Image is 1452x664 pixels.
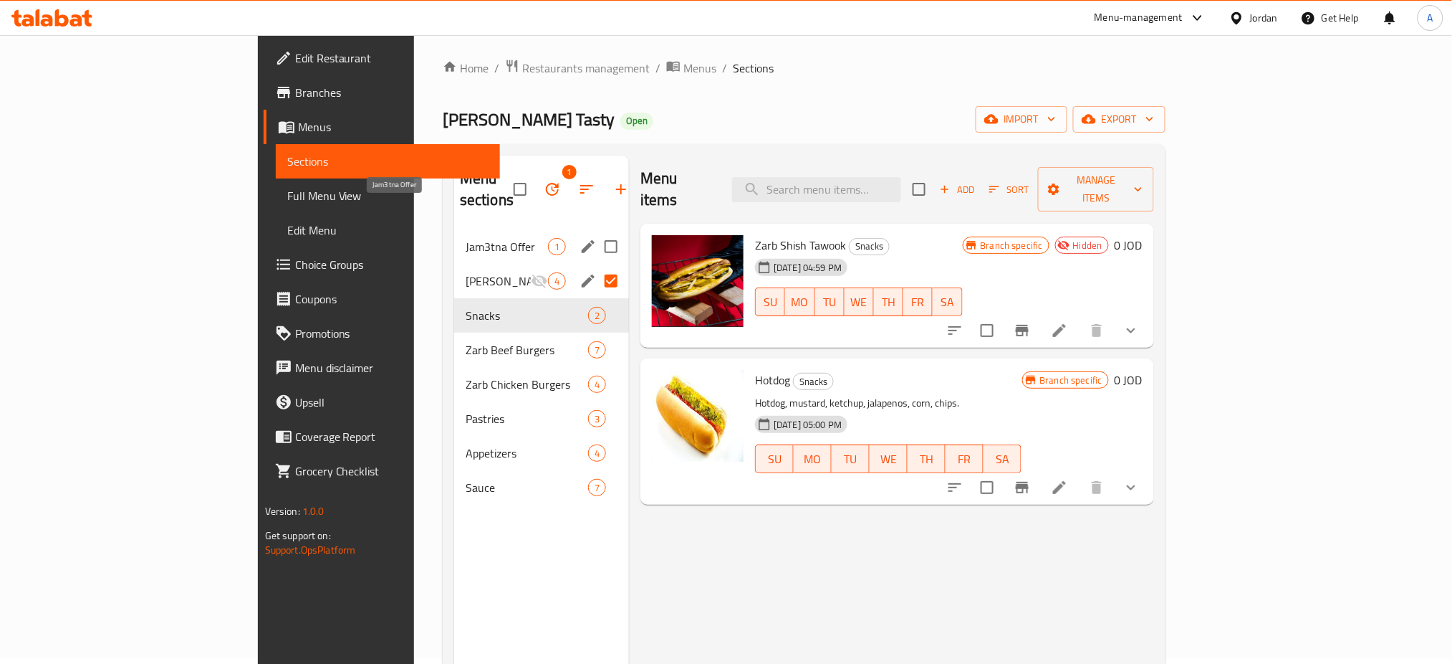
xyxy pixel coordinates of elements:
[980,179,1038,201] span: Sort items
[298,118,489,136] span: Menus
[454,229,629,264] div: Jam3tna Offer1edit
[946,445,984,473] button: FR
[1034,374,1108,387] span: Branch specific
[264,316,501,351] a: Promotions
[987,110,1056,128] span: import
[276,213,501,247] a: Edit Menu
[443,59,1165,77] nav: breadcrumb
[589,343,605,357] span: 7
[1085,110,1154,128] span: export
[938,181,976,198] span: Add
[880,292,898,313] span: TH
[683,60,716,77] span: Menus
[733,60,774,77] span: Sections
[755,288,785,316] button: SU
[466,479,588,496] span: Sauce
[761,292,779,313] span: SU
[505,174,535,204] span: Select all sections
[989,449,1016,470] span: SA
[443,103,615,136] span: [PERSON_NAME] Tasty
[666,59,716,77] a: Menus
[984,445,1021,473] button: SA
[850,292,868,313] span: WE
[768,261,847,275] span: [DATE] 04:59 PM
[768,418,847,432] span: [DATE] 05:00 PM
[972,316,1002,346] span: Select to update
[295,290,489,308] span: Coupons
[655,60,660,77] li: /
[874,288,903,316] button: TH
[1115,370,1143,390] h6: 0 JOD
[454,470,629,505] div: Sauce7
[295,84,489,101] span: Branches
[466,410,588,427] span: Pastries
[1005,313,1039,348] button: Branch-specific-item
[287,187,489,204] span: Full Menu View
[1250,10,1278,26] div: Jordan
[972,473,1002,503] span: Select to update
[722,60,727,77] li: /
[938,292,956,313] span: SA
[909,292,927,313] span: FR
[562,165,577,179] span: 1
[264,385,501,419] a: Upsell
[1122,479,1140,496] svg: Show Choices
[466,445,588,462] span: Appetizers
[264,110,501,144] a: Menus
[904,174,934,204] span: Select section
[276,179,501,213] a: Full Menu View
[875,449,902,470] span: WE
[548,238,566,255] div: items
[466,238,548,255] span: Jam3tna Offer
[832,445,870,473] button: TU
[588,376,606,393] div: items
[588,307,606,324] div: items
[1005,470,1039,505] button: Branch-specific-item
[535,172,569,207] span: Bulk update
[589,412,605,426] span: 3
[604,172,638,207] button: Add section
[287,222,489,239] span: Edit Menu
[1067,239,1108,252] span: Hidden
[1428,10,1433,26] span: A
[549,240,565,254] span: 1
[938,470,972,505] button: sort-choices
[908,445,946,473] button: TH
[755,234,846,256] span: Zarb Shish Tawook
[466,376,588,393] span: Zarb Chicken Burgers
[295,49,489,67] span: Edit Restaurant
[938,313,972,348] button: sort-choices
[913,449,940,470] span: TH
[1049,171,1142,207] span: Manage items
[761,449,788,470] span: SU
[303,502,325,521] span: 1.0.0
[287,153,489,170] span: Sections
[466,272,531,290] div: Zarb Shawerma
[934,179,980,201] button: Add
[589,378,605,392] span: 4
[837,449,864,470] span: TU
[295,394,489,411] span: Upsell
[466,341,588,359] span: Zarb Beef Burgers
[640,168,715,211] h2: Menu items
[620,113,653,130] div: Open
[264,75,501,110] a: Branches
[933,288,962,316] button: SA
[569,172,604,207] span: Sort sections
[589,447,605,460] span: 4
[454,264,629,298] div: [PERSON_NAME]4edit
[1114,470,1148,505] button: show more
[295,325,489,342] span: Promotions
[1051,479,1068,496] a: Edit menu item
[1080,313,1114,348] button: delete
[1122,322,1140,339] svg: Show Choices
[265,541,356,559] a: Support.OpsPlatform
[652,235,744,327] img: Zarb Shish Tawook
[454,333,629,367] div: Zarb Beef Burgers7
[548,272,566,290] div: items
[1038,167,1153,212] button: Manage items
